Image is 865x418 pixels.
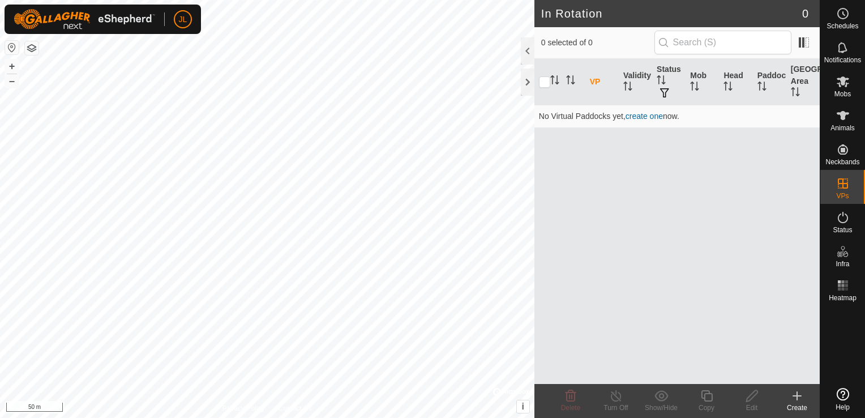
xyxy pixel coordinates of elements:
span: Status [833,227,852,233]
th: Validity [619,59,652,105]
button: – [5,74,19,88]
a: create one [626,112,663,121]
h2: In Rotation [541,7,802,20]
p-sorticon: Activate to sort [723,83,733,92]
div: Create [774,403,820,413]
th: VP [585,59,619,105]
span: JL [179,14,187,25]
p-sorticon: Activate to sort [550,77,559,86]
input: Search (S) [654,31,791,54]
span: 0 [802,5,808,22]
span: Schedules [827,23,858,29]
span: Help [836,404,850,411]
div: Show/Hide [639,403,684,413]
span: Animals [830,125,855,131]
div: Edit [729,403,774,413]
div: Turn Off [593,403,639,413]
th: Head [719,59,752,105]
span: VPs [836,193,849,199]
span: i [522,402,524,411]
td: No Virtual Paddocks yet, now. [534,105,820,127]
span: Heatmap [829,295,857,301]
span: 0 selected of 0 [541,37,654,49]
span: Neckbands [825,159,859,165]
span: Infra [836,261,849,267]
p-sorticon: Activate to sort [566,77,575,86]
p-sorticon: Activate to sort [690,83,699,92]
th: [GEOGRAPHIC_DATA] Area [786,59,820,105]
img: Gallagher Logo [14,9,155,29]
span: Notifications [824,57,861,63]
th: Mob [686,59,719,105]
button: i [517,400,529,413]
button: Map Layers [25,41,38,55]
span: Mobs [834,91,851,97]
button: + [5,59,19,73]
div: Copy [684,403,729,413]
button: Reset Map [5,41,19,54]
a: Privacy Policy [222,403,265,413]
a: Contact Us [279,403,312,413]
a: Help [820,383,865,415]
span: Delete [561,404,581,412]
p-sorticon: Activate to sort [623,83,632,92]
p-sorticon: Activate to sort [757,83,766,92]
p-sorticon: Activate to sort [791,89,800,98]
p-sorticon: Activate to sort [657,77,666,86]
th: Paddock [753,59,786,105]
th: Status [652,59,686,105]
